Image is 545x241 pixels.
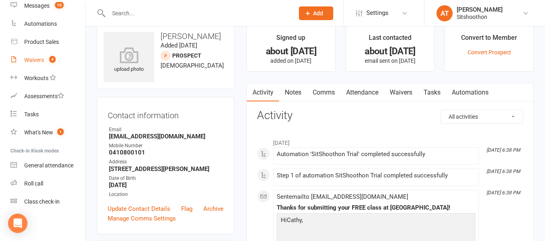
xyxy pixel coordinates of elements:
strong: [EMAIL_ADDRESS][DOMAIN_NAME] [109,133,223,140]
a: Manage Comms Settings [108,214,176,223]
a: What's New1 [10,124,85,142]
div: [PERSON_NAME] [457,6,503,13]
div: Location [109,191,223,198]
span: 4 [49,56,56,63]
div: Mobile Number [109,142,223,150]
div: AT [436,5,453,21]
div: General attendance [24,162,73,169]
i: [DATE] 6:38 PM [487,169,520,174]
strong: [STREET_ADDRESS][PERSON_NAME] [109,165,223,173]
div: Sitshoothon [457,13,503,21]
a: Automations [446,83,494,102]
div: Waivers [24,57,44,63]
a: Tasks [418,83,446,102]
a: Update Contact Details [108,204,170,214]
div: Messages [24,2,50,9]
div: upload photo [104,47,154,74]
p: added on [DATE] [254,58,328,64]
div: Convert to Member [461,33,517,47]
a: Waivers 4 [10,51,85,69]
h3: Contact information [108,108,223,120]
i: [DATE] 6:38 PM [487,147,520,153]
a: Notes [279,83,307,102]
a: Attendance [340,83,384,102]
div: Step 1 of automation SitShoothon Trial completed successfully [277,172,475,179]
button: Add [299,6,333,20]
p: HiCathy [279,215,473,227]
a: Waivers [384,83,418,102]
a: Assessments [10,87,85,105]
span: 10 [55,2,64,8]
div: Roll call [24,180,43,187]
time: Added [DATE] [161,42,197,49]
a: Roll call [10,175,85,193]
span: [DEMOGRAPHIC_DATA] [161,62,224,69]
div: Automation 'SitShoothon Trial' completed successfully [277,151,475,158]
div: about [DATE] [353,47,427,56]
div: about [DATE] [254,47,328,56]
div: Assessments [24,93,64,99]
a: Flag [181,204,192,214]
a: General attendance kiosk mode [10,157,85,175]
span: Settings [366,4,388,22]
a: Archive [203,204,223,214]
a: Tasks [10,105,85,124]
div: Email [109,126,223,134]
a: Automations [10,15,85,33]
div: Class check-in [24,198,60,205]
strong: 0410800101 [109,149,223,156]
span: 1 [57,128,64,135]
div: Product Sales [24,39,59,45]
a: Class kiosk mode [10,193,85,211]
div: Workouts [24,75,48,81]
div: Automations [24,21,57,27]
div: Address [109,158,223,166]
p: email sent on [DATE] [353,58,427,64]
div: Last contacted [369,33,411,47]
span: Sent email to [EMAIL_ADDRESS][DOMAIN_NAME] [277,193,408,200]
div: Signed up [276,33,305,47]
div: Thanks for submitting your FREE class at [GEOGRAPHIC_DATA]! [277,204,475,211]
div: Tasks [24,111,39,117]
h3: Activity [257,109,523,122]
li: [DATE] [257,134,523,147]
span: Add [313,10,323,16]
i: [DATE] 6:38 PM [487,190,520,196]
strong: [DATE] [109,181,223,189]
a: Comms [307,83,340,102]
h3: [PERSON_NAME] [104,32,228,41]
snap: prospect [172,52,201,59]
input: Search... [106,8,288,19]
div: What's New [24,129,53,136]
a: Product Sales [10,33,85,51]
a: Activity [247,83,279,102]
div: Date of Birth [109,175,223,182]
a: Convert Prospect [468,49,511,56]
a: Workouts [10,69,85,87]
span: , [302,216,303,224]
div: Open Intercom Messenger [8,214,27,233]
